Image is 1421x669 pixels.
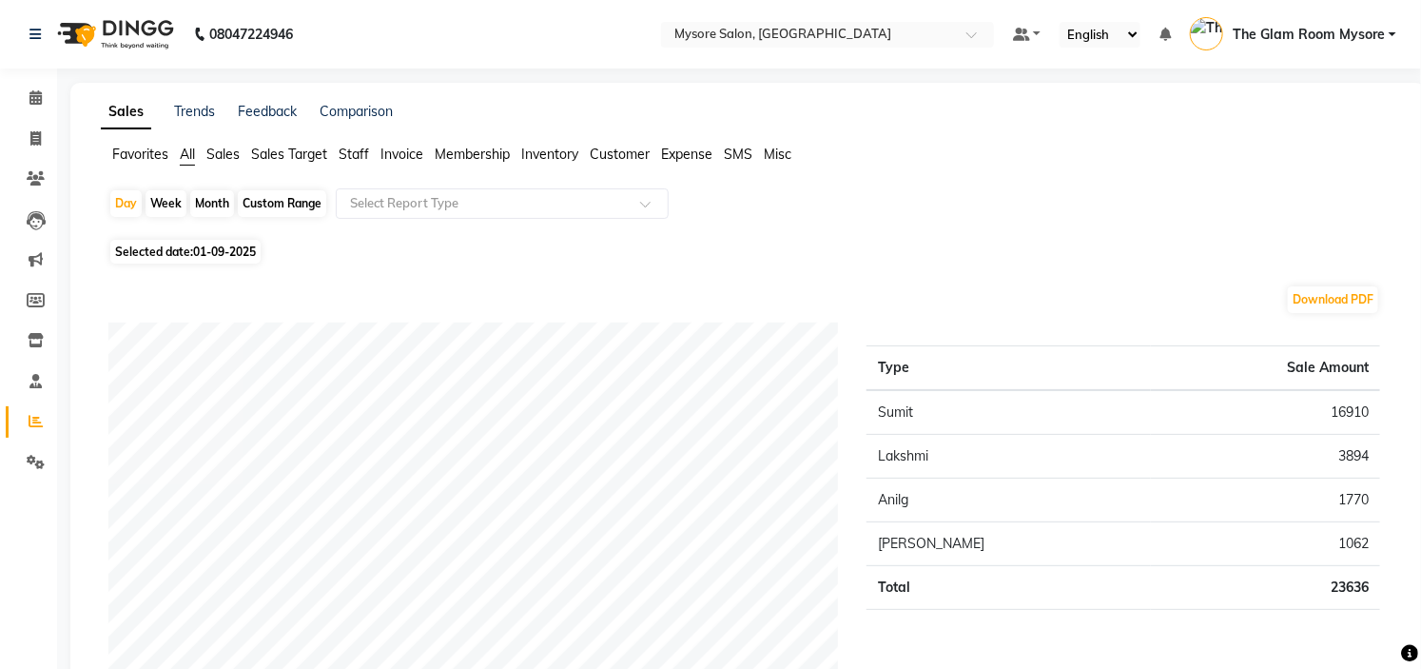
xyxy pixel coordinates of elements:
[380,146,423,163] span: Invoice
[146,190,186,217] div: Week
[190,190,234,217] div: Month
[101,95,151,129] a: Sales
[866,435,1150,479] td: Lakshmi
[590,146,650,163] span: Customer
[1151,390,1380,435] td: 16910
[866,566,1150,610] td: Total
[1233,25,1385,45] span: The Glam Room Mysore
[1190,17,1223,50] img: The Glam Room Mysore
[1151,479,1380,522] td: 1770
[209,8,293,61] b: 08047224946
[206,146,240,163] span: Sales
[1151,346,1380,391] th: Sale Amount
[866,390,1150,435] td: Sumit
[1151,566,1380,610] td: 23636
[1151,522,1380,566] td: 1062
[251,146,327,163] span: Sales Target
[764,146,791,163] span: Misc
[320,103,393,120] a: Comparison
[112,146,168,163] span: Favorites
[866,479,1150,522] td: Anilg
[521,146,578,163] span: Inventory
[866,346,1150,391] th: Type
[724,146,752,163] span: SMS
[180,146,195,163] span: All
[1151,435,1380,479] td: 3894
[174,103,215,120] a: Trends
[110,240,261,264] span: Selected date:
[110,190,142,217] div: Day
[339,146,369,163] span: Staff
[238,103,297,120] a: Feedback
[193,245,256,259] span: 01-09-2025
[1288,286,1378,313] button: Download PDF
[49,8,179,61] img: logo
[435,146,510,163] span: Membership
[661,146,712,163] span: Expense
[866,522,1150,566] td: [PERSON_NAME]
[238,190,326,217] div: Custom Range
